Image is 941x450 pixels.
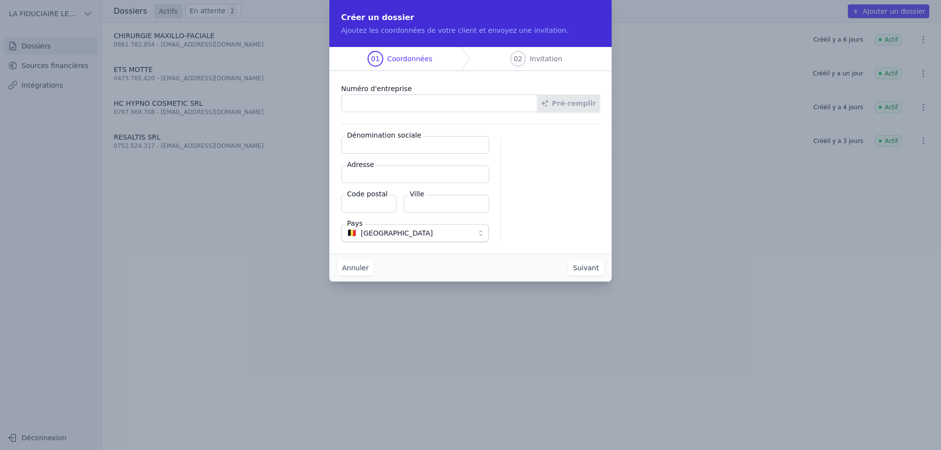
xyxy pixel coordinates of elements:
button: Annuler [337,260,373,276]
label: Numéro d'entreprise [341,83,600,95]
button: Suivant [568,260,604,276]
nav: Progress [329,47,612,71]
label: Ville [408,189,426,199]
label: Pays [345,218,365,228]
span: 🇧🇪 [347,230,357,236]
h2: Créer un dossier [341,12,600,24]
span: 02 [514,54,522,64]
label: Code postal [345,189,390,199]
label: Dénomination sociale [345,130,423,140]
span: Coordonnées [387,54,432,64]
button: Pré-remplir [537,95,600,112]
p: Ajoutez les coordonnées de votre client et envoyez une invitation. [341,25,600,35]
span: 01 [371,54,380,64]
span: [GEOGRAPHIC_DATA] [361,227,433,239]
button: 🇧🇪 [GEOGRAPHIC_DATA] [341,224,489,242]
label: Adresse [345,160,376,169]
span: Invitation [530,54,562,64]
